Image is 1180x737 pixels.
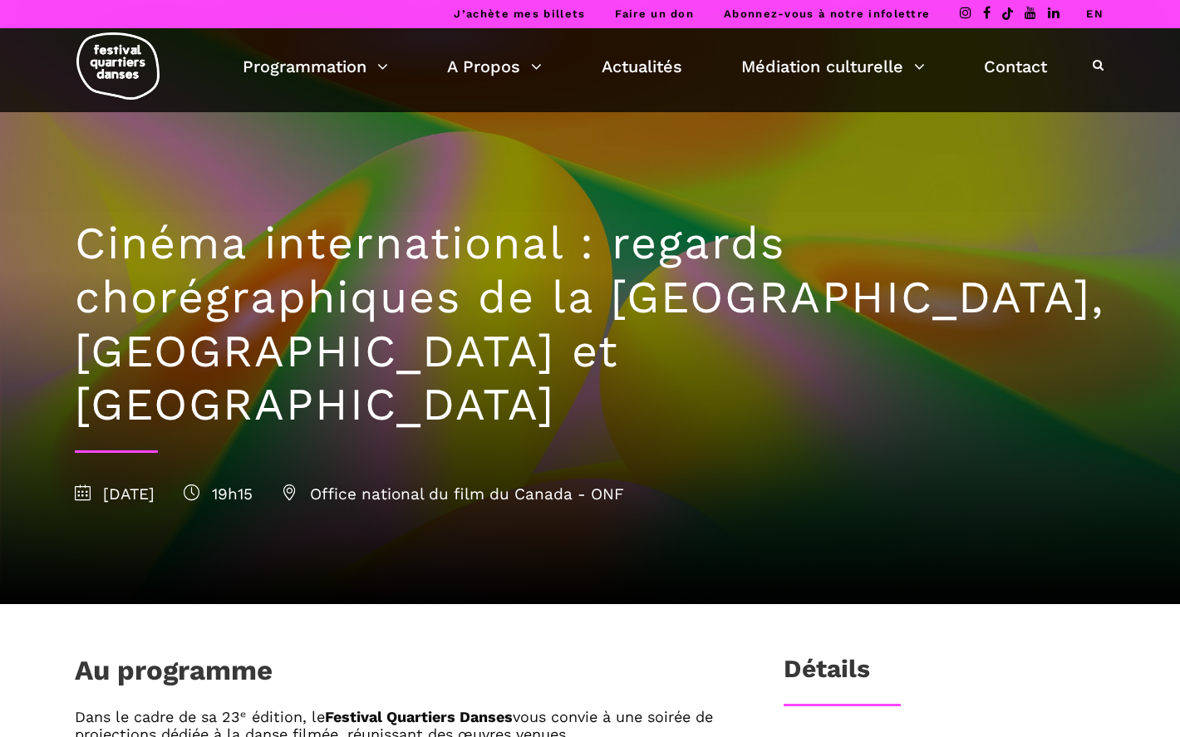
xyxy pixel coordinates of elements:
[243,52,388,81] a: Programmation
[282,484,624,504] span: Office national du film du Canada - ONF
[784,654,870,695] h3: Détails
[75,654,273,695] h1: Au programme
[325,708,513,725] b: Festival Quartiers Danses
[454,7,585,20] a: J’achète mes billets
[741,52,925,81] a: Médiation culturelle
[615,7,694,20] a: Faire un don
[984,52,1047,81] a: Contact
[602,52,682,81] a: Actualités
[1086,7,1104,20] a: EN
[75,484,155,504] span: [DATE]
[724,7,930,20] a: Abonnez-vous à notre infolettre
[75,708,325,725] span: Dans le cadre de sa 23ᵉ édition, le
[184,484,253,504] span: 19h15
[76,32,160,100] img: logo-fqd-med
[447,52,542,81] a: A Propos
[75,217,1105,432] h1: Cinéma international : regards chorégraphiques de la [GEOGRAPHIC_DATA], [GEOGRAPHIC_DATA] et [GEO...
